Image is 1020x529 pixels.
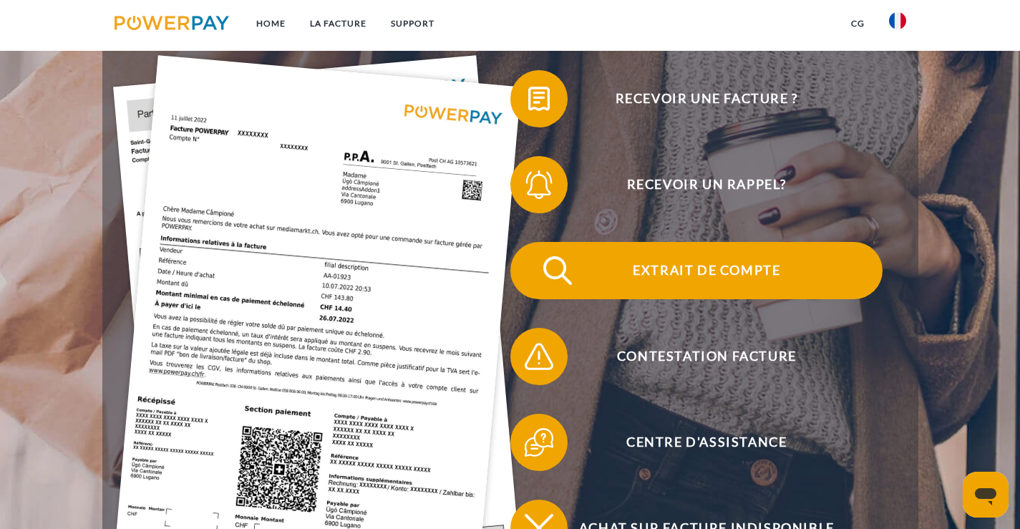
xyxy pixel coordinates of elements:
[510,328,883,385] button: Contestation Facture
[115,16,230,30] img: logo-powerpay.svg
[531,156,882,213] span: Recevoir un rappel?
[510,156,883,213] button: Recevoir un rappel?
[510,414,883,471] button: Centre d'assistance
[521,424,557,460] img: qb_help.svg
[510,242,883,299] button: Extrait de compte
[531,242,882,299] span: Extrait de compte
[839,11,877,37] a: CG
[521,81,557,117] img: qb_bill.svg
[531,70,882,127] span: Recevoir une facture ?
[244,11,298,37] a: Home
[531,328,882,385] span: Contestation Facture
[531,414,882,471] span: Centre d'assistance
[540,253,575,288] img: qb_search.svg
[379,11,447,37] a: Support
[889,12,906,29] img: fr
[521,339,557,374] img: qb_warning.svg
[298,11,379,37] a: LA FACTURE
[521,167,557,203] img: qb_bell.svg
[963,472,1009,518] iframe: Bouton de lancement de la fenêtre de messagerie
[510,70,883,127] button: Recevoir une facture ?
